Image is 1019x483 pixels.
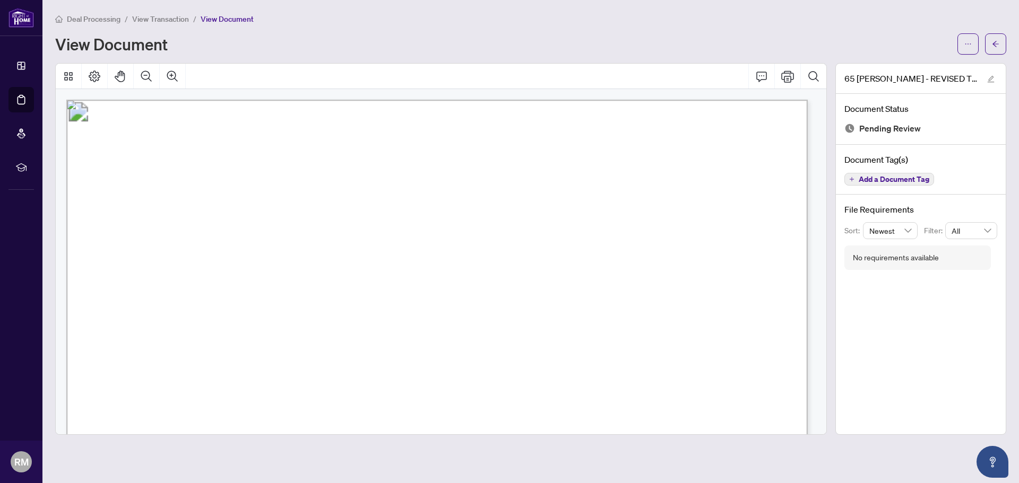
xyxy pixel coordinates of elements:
[964,40,972,48] span: ellipsis
[8,8,34,28] img: logo
[844,72,977,85] span: 65 [PERSON_NAME] - REVISED TRADE SHEET.pdf
[952,223,991,239] span: All
[869,223,912,239] span: Newest
[125,13,128,25] li: /
[844,173,934,186] button: Add a Document Tag
[14,454,29,469] span: RM
[844,123,855,134] img: Document Status
[992,40,999,48] span: arrow-left
[924,225,945,236] p: Filter:
[849,177,854,182] span: plus
[67,14,120,24] span: Deal Processing
[55,15,63,23] span: home
[132,14,189,24] span: View Transaction
[844,203,997,216] h4: File Requirements
[977,446,1008,478] button: Open asap
[859,175,929,183] span: Add a Document Tag
[844,153,997,166] h4: Document Tag(s)
[193,13,196,25] li: /
[859,121,921,136] span: Pending Review
[853,252,939,264] div: No requirements available
[201,14,254,24] span: View Document
[844,102,997,115] h4: Document Status
[55,36,168,52] h1: View Document
[987,75,995,83] span: edit
[844,225,863,236] p: Sort:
